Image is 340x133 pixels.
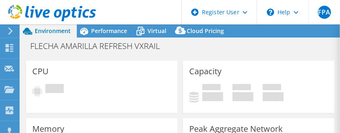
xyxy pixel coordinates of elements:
h3: Capacity [189,67,221,76]
span: FPA [318,6,331,19]
span: Total [263,84,281,92]
span: Pending [45,84,64,95]
span: Cloud Pricing [187,27,224,35]
h3: CPU [32,67,49,76]
svg: \n [267,9,274,16]
span: Environment [35,27,71,35]
span: Virtual [148,27,166,35]
h4: 0 GiB [202,92,223,101]
h4: 0 GiB [263,92,284,101]
h4: 0 GiB [233,92,253,101]
span: Free [233,84,251,92]
h1: FLECHA AMARILLA REFRESH VXRAIL [27,42,172,51]
span: Used [202,84,221,92]
span: Performance [91,27,127,35]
